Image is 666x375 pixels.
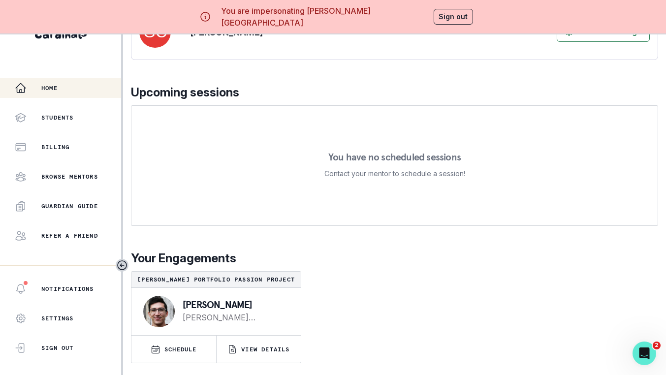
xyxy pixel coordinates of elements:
[241,345,289,353] p: VIEW DETAILS
[328,152,461,162] p: You have no scheduled sessions
[434,9,473,25] button: Sign out
[183,312,285,323] a: [PERSON_NAME][EMAIL_ADDRESS][PERSON_NAME][DOMAIN_NAME]
[41,314,74,322] p: Settings
[653,342,661,349] span: 2
[217,336,301,363] button: VIEW DETAILS
[41,173,98,181] p: Browse Mentors
[41,143,69,151] p: Billing
[41,344,74,352] p: Sign Out
[164,345,197,353] p: SCHEDULE
[221,5,430,29] p: You are impersonating [PERSON_NAME][GEOGRAPHIC_DATA]
[41,114,74,122] p: Students
[41,202,98,210] p: Guardian Guide
[135,276,297,283] p: [PERSON_NAME] Portfolio Passion Project
[324,168,465,180] p: Contact your mentor to schedule a session!
[41,232,98,240] p: Refer a friend
[41,285,94,293] p: Notifications
[633,342,656,365] iframe: Intercom live chat
[131,336,216,363] button: SCHEDULE
[131,250,658,267] p: Your Engagements
[41,84,58,92] p: Home
[116,259,128,272] button: Toggle sidebar
[131,84,658,101] p: Upcoming sessions
[183,300,285,310] p: [PERSON_NAME]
